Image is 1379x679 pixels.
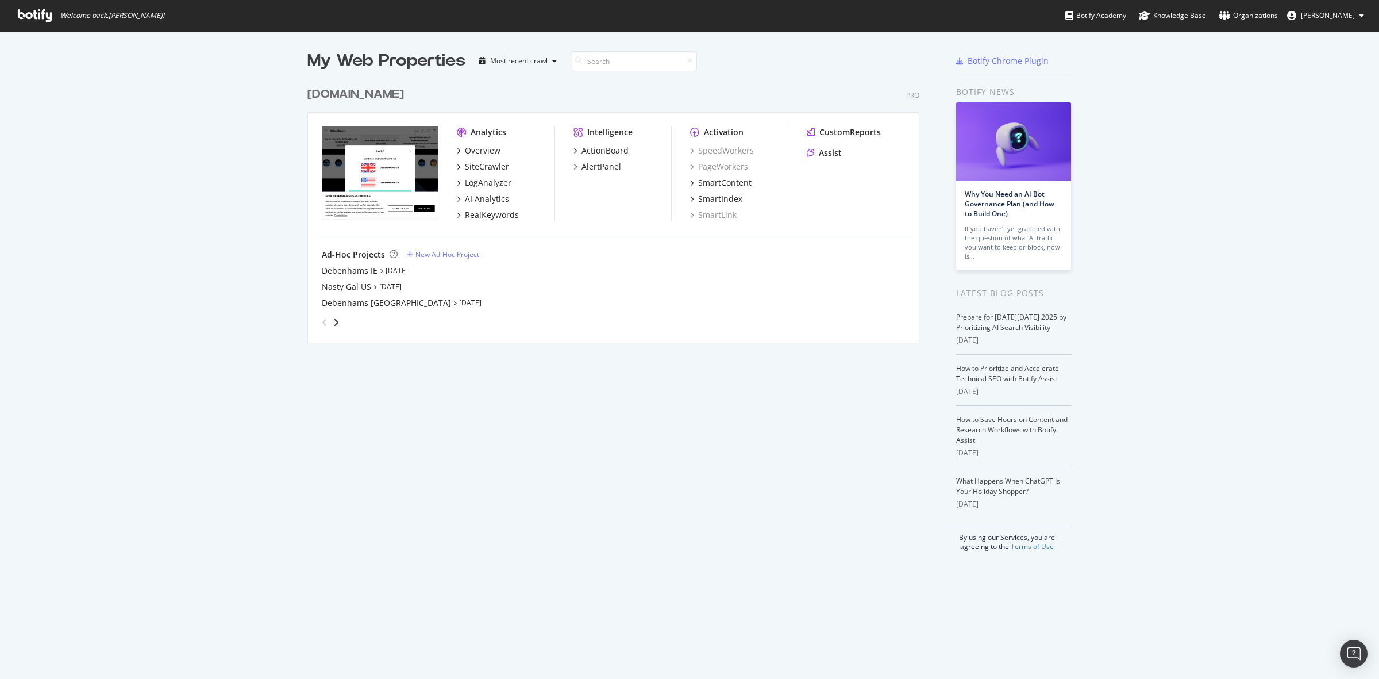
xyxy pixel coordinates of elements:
span: Welcome back, [PERSON_NAME] ! [60,11,164,20]
div: Activation [704,126,744,138]
a: [DOMAIN_NAME] [307,86,409,103]
a: How to Prioritize and Accelerate Technical SEO with Botify Assist [956,363,1059,383]
a: Nasty Gal US [322,281,371,293]
div: RealKeywords [465,209,519,221]
a: Botify Chrome Plugin [956,55,1049,67]
img: Why You Need an AI Bot Governance Plan (and How to Build One) [956,102,1071,181]
a: SmartIndex [690,193,742,205]
a: SmartLink [690,209,737,221]
img: debenhams.com [322,126,438,220]
a: [DATE] [459,298,482,308]
div: angle-right [332,317,340,328]
button: Most recent crawl [475,52,561,70]
a: Why You Need an AI Bot Governance Plan (and How to Build One) [965,189,1054,218]
div: [DATE] [956,386,1072,397]
div: AI Analytics [465,193,509,205]
span: Zubair Kakuji [1301,10,1355,20]
div: [DATE] [956,499,1072,509]
div: Latest Blog Posts [956,287,1072,300]
a: AlertPanel [573,161,621,172]
a: LogAnalyzer [457,177,511,189]
div: Pro [906,90,919,100]
a: RealKeywords [457,209,519,221]
a: SiteCrawler [457,161,509,172]
div: LogAnalyzer [465,177,511,189]
a: What Happens When ChatGPT Is Your Holiday Shopper? [956,476,1060,496]
div: Knowledge Base [1139,10,1206,21]
a: How to Save Hours on Content and Research Workflows with Botify Assist [956,415,1068,445]
a: [DATE] [379,282,402,291]
div: Overview [465,145,500,156]
div: ActionBoard [581,145,629,156]
div: Open Intercom Messenger [1340,640,1368,668]
a: Assist [807,147,842,159]
input: Search [571,51,697,71]
a: Overview [457,145,500,156]
div: Ad-Hoc Projects [322,249,385,260]
a: [DATE] [386,266,408,275]
div: SmartIndex [698,193,742,205]
a: SmartContent [690,177,752,189]
a: ActionBoard [573,145,629,156]
a: New Ad-Hoc Project [407,250,479,259]
div: Assist [819,147,842,159]
a: CustomReports [807,126,881,138]
a: AI Analytics [457,193,509,205]
div: Most recent crawl [490,57,548,64]
div: Botify Chrome Plugin [968,55,1049,67]
div: Botify Academy [1065,10,1126,21]
div: CustomReports [819,126,881,138]
div: [DOMAIN_NAME] [307,86,404,103]
a: Terms of Use [1011,542,1054,551]
div: AlertPanel [581,161,621,172]
div: grid [307,72,929,343]
a: PageWorkers [690,161,748,172]
div: [DATE] [956,335,1072,346]
div: If you haven’t yet grappled with the question of what AI traffic you want to keep or block, now is… [965,224,1062,261]
a: Debenhams IE [322,265,378,277]
button: [PERSON_NAME] [1278,6,1373,25]
div: [DATE] [956,448,1072,458]
div: Analytics [471,126,506,138]
div: SiteCrawler [465,161,509,172]
div: Intelligence [587,126,633,138]
div: SmartContent [698,177,752,189]
div: angle-left [317,313,332,332]
div: My Web Properties [307,49,465,72]
div: By using our Services, you are agreeing to the [942,527,1072,551]
div: Botify news [956,86,1072,98]
div: Organizations [1219,10,1278,21]
a: Prepare for [DATE][DATE] 2025 by Prioritizing AI Search Visibility [956,312,1066,332]
a: Debenhams [GEOGRAPHIC_DATA] [322,297,451,309]
div: New Ad-Hoc Project [415,250,479,259]
a: SpeedWorkers [690,145,754,156]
